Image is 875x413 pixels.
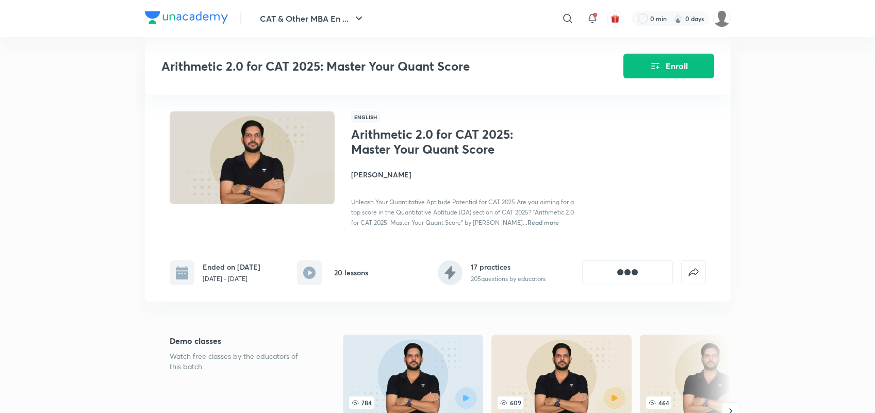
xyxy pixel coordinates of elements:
img: streak [673,13,683,24]
h4: [PERSON_NAME] [351,169,582,180]
h3: Arithmetic 2.0 for CAT 2025: Master Your Quant Score [161,59,565,74]
button: [object Object] [582,260,673,285]
span: Unleash Your Quantitative Aptitude Potential for CAT 2025 Are you aiming for a top score in the Q... [351,198,574,226]
button: false [681,260,706,285]
p: Watch free classes by the educators of this batch [170,351,310,372]
span: English [351,111,380,123]
p: [DATE] - [DATE] [203,274,260,284]
img: Company Logo [145,11,228,24]
h1: Arithmetic 2.0 for CAT 2025: Master Your Quant Score [351,127,520,157]
h6: 17 practices [471,261,546,272]
span: Read more [527,218,559,226]
img: avatar [610,14,620,23]
span: 464 [646,397,671,409]
a: Company Logo [145,11,228,26]
span: 609 [498,397,523,409]
h6: Ended on [DATE] [203,261,260,272]
span: 784 [349,397,374,409]
button: CAT & Other MBA En ... [254,8,371,29]
p: 205 questions by educators [471,274,546,284]
h6: 20 lessons [334,267,368,278]
button: Enroll [623,54,714,78]
button: avatar [607,10,623,27]
img: Thumbnail [168,110,336,205]
h5: Demo classes [170,335,310,347]
img: Coolm [713,10,731,27]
